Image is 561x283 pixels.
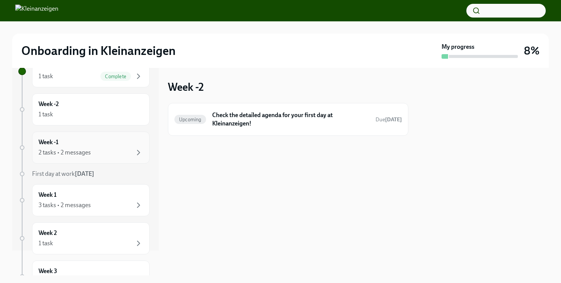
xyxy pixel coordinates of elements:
h3: Week -2 [168,80,204,94]
div: 3 tasks • 2 messages [39,201,91,209]
h6: Week -2 [39,100,59,108]
h6: Check the detailed agenda for your first day at Kleinanzeigen! [212,111,369,128]
h6: Week 3 [39,267,57,275]
span: Due [376,116,402,123]
h3: 8% [524,44,540,58]
a: UpcomingCheck the detailed agenda for your first day at Kleinanzeigen!Due[DATE] [174,109,402,129]
img: Kleinanzeigen [15,5,58,17]
div: 2 tasks • 2 messages [39,148,91,157]
a: Week -21 task [18,93,150,125]
span: First day at work [32,170,94,177]
h6: Week -1 [39,138,58,146]
div: 1 task [39,239,53,248]
a: First day at work[DATE] [18,170,150,178]
a: Week -12 tasks • 2 messages [18,132,150,164]
div: 1 task [39,72,53,80]
h6: Week 1 [39,191,56,199]
span: Upcoming [174,117,206,122]
a: Week 13 tasks • 2 messages [18,184,150,216]
strong: [DATE] [385,116,402,123]
a: Week -51 taskComplete [18,55,150,87]
h6: Week 2 [39,229,57,237]
span: Complete [100,74,131,79]
h2: Onboarding in Kleinanzeigen [21,43,176,58]
a: Week 21 task [18,222,150,254]
span: October 30th, 2025 09:00 [376,116,402,123]
strong: [DATE] [75,170,94,177]
strong: My progress [442,43,474,51]
div: 1 task [39,110,53,119]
